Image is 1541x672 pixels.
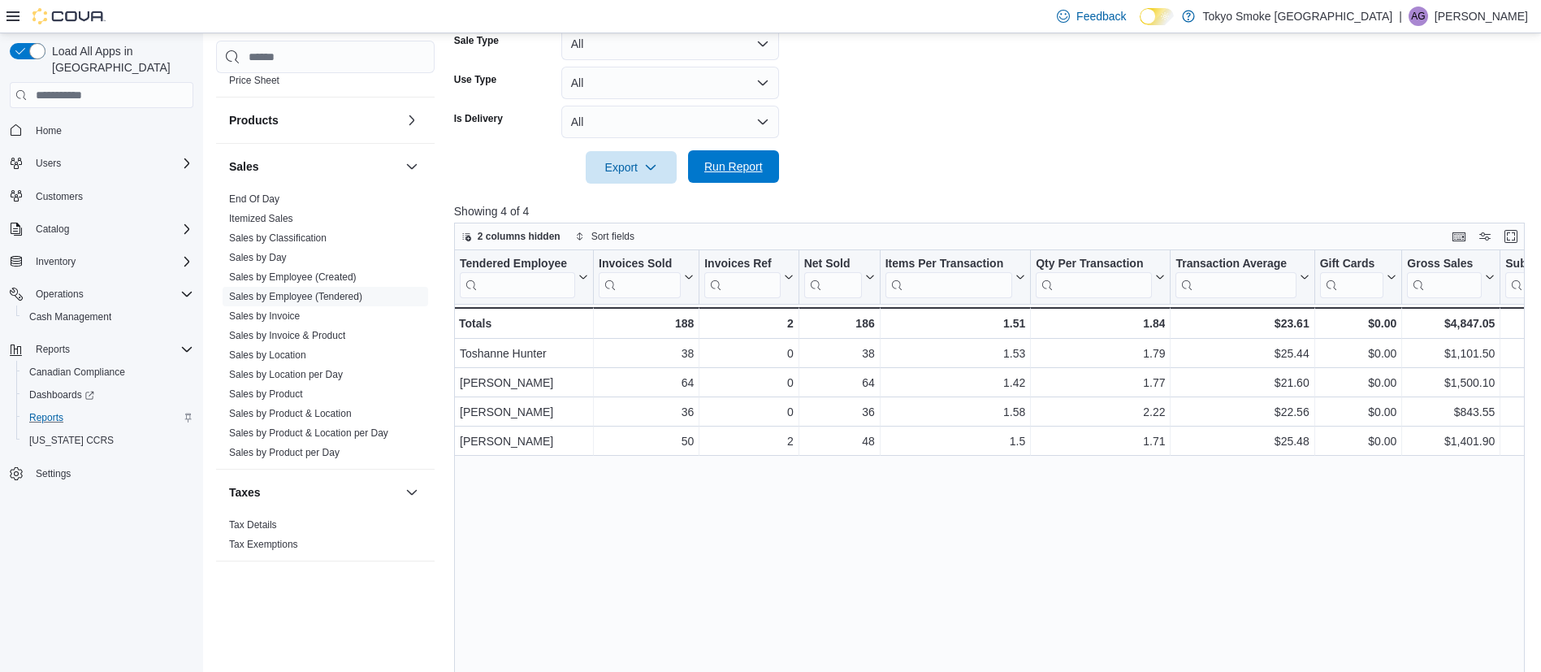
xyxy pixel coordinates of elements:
div: $25.44 [1175,345,1309,364]
button: Sales [229,158,399,175]
button: 2 columns hidden [455,227,567,246]
button: Users [29,154,67,173]
div: $4,847.05 [1407,314,1495,333]
a: Sales by Day [229,252,287,263]
span: Reports [29,411,63,424]
label: Use Type [454,73,496,86]
span: Reports [36,343,70,356]
div: $1,101.50 [1407,345,1495,364]
a: Sales by Product [229,388,303,400]
button: Export [586,151,677,184]
a: Canadian Compliance [23,362,132,382]
a: Itemized Sales [229,213,293,224]
button: Canadian Compliance [16,361,200,384]
div: $0.00 [1319,345,1396,364]
button: Operations [3,283,200,306]
button: Display options [1475,227,1495,246]
div: Tendered Employee [460,257,575,298]
span: Settings [29,463,193,483]
div: Gift Cards [1319,257,1383,272]
div: Gross Sales [1407,257,1482,272]
button: Reports [29,340,76,359]
span: Sales by Employee (Tendered) [229,290,362,303]
input: Dark Mode [1140,8,1174,25]
button: All [561,67,779,99]
div: $22.56 [1175,403,1309,423]
button: Home [3,118,200,141]
div: 2 [704,432,793,452]
div: $23.61 [1175,314,1309,333]
button: Run Report [688,150,779,183]
span: Sales by Employee (Created) [229,271,357,284]
button: Cash Management [16,306,200,328]
span: Run Report [704,158,763,175]
span: Customers [36,190,83,203]
span: End Of Day [229,193,279,206]
div: 0 [704,403,793,423]
div: $1,401.90 [1407,432,1495,452]
a: Sales by Employee (Tendered) [229,291,362,302]
div: Net Sold [803,257,861,272]
div: Net Sold [803,257,861,298]
a: Dashboards [23,385,101,405]
span: Reports [23,408,193,427]
span: Operations [36,288,84,301]
span: AG [1411,7,1425,26]
span: 2 columns hidden [478,230,561,243]
a: Sales by Location [229,349,306,361]
span: Load All Apps in [GEOGRAPHIC_DATA] [45,43,193,76]
span: Itemized Sales [229,212,293,225]
a: Sales by Product per Day [229,447,340,458]
div: Taxes [216,515,435,561]
span: Sales by Product [229,388,303,401]
div: $843.55 [1407,403,1495,423]
div: 64 [599,374,694,393]
button: All [561,106,779,138]
button: Products [402,111,422,130]
span: Sales by Invoice [229,310,300,323]
div: Qty Per Transaction [1036,257,1152,272]
span: Tax Exemptions [229,538,298,551]
div: 36 [804,403,875,423]
a: Cash Management [23,307,118,327]
div: $0.00 [1319,432,1396,452]
div: 38 [804,345,875,364]
span: Dashboards [29,388,94,401]
div: 1.53 [885,345,1026,364]
button: Invoices Sold [599,257,694,298]
a: Sales by Product & Location per Day [229,427,388,439]
a: End Of Day [229,193,279,205]
span: Canadian Compliance [29,366,125,379]
button: Catalog [3,218,200,241]
p: Showing 4 of 4 [454,203,1536,219]
a: Reports [23,408,70,427]
a: [US_STATE] CCRS [23,431,120,450]
div: Transaction Average [1175,257,1296,298]
div: 2 [704,314,793,333]
span: Inventory [36,255,76,268]
button: Products [229,112,399,128]
button: Invoices Ref [704,257,793,298]
div: Invoices Ref [704,257,780,272]
button: Reports [3,338,200,361]
span: Washington CCRS [23,431,193,450]
button: All [561,28,779,60]
span: Sales by Product & Location per Day [229,427,388,440]
div: 1.77 [1036,374,1165,393]
button: Taxes [229,484,399,501]
div: Totals [459,314,588,333]
div: Tendered Employee [460,257,575,272]
div: Items Per Transaction [885,257,1012,272]
span: Users [36,157,61,170]
div: 1.84 [1036,314,1165,333]
button: Sales [402,157,422,176]
button: Sort fields [569,227,641,246]
a: Sales by Product & Location [229,408,352,419]
span: Sales by Day [229,251,287,264]
button: Transaction Average [1175,257,1309,298]
div: $1,500.10 [1407,374,1495,393]
a: Home [29,121,68,141]
span: Sales by Product per Day [229,446,340,459]
h3: Products [229,112,279,128]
